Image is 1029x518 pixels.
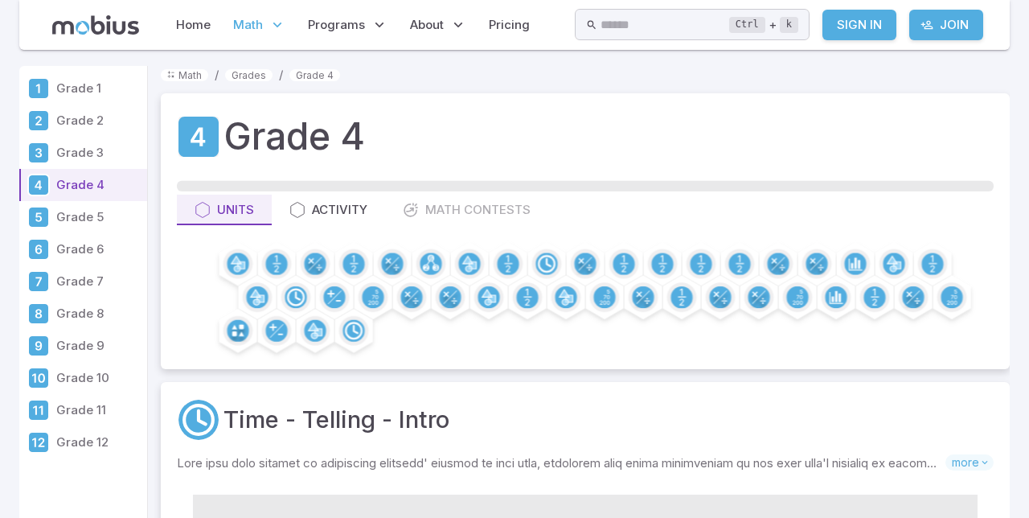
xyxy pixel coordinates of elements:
[161,69,208,81] a: Math
[27,238,50,261] div: Grade 6
[909,10,983,40] a: Join
[56,369,141,387] p: Grade 10
[19,72,147,105] a: Grade 1
[19,298,147,330] a: Grade 8
[223,402,449,438] a: Time - Telling - Intro
[19,426,147,458] a: Grade 12
[56,112,141,129] p: Grade 2
[56,273,141,290] p: Grade 7
[484,6,535,43] a: Pricing
[19,169,147,201] a: Grade 4
[289,69,340,81] a: Grade 4
[27,431,50,454] div: Grade 12
[729,15,798,35] div: +
[233,16,263,34] span: Math
[27,109,50,132] div: Grade 2
[215,66,219,84] li: /
[780,17,798,33] kbd: k
[308,16,365,34] span: Programs
[19,137,147,169] a: Grade 3
[177,398,220,442] a: Time
[27,77,50,100] div: Grade 1
[177,115,220,158] a: Grade 4
[161,66,1010,84] nav: breadcrumb
[223,109,365,164] h1: Grade 4
[19,362,147,394] a: Grade 10
[410,16,444,34] span: About
[19,265,147,298] a: Grade 7
[19,394,147,426] a: Grade 11
[27,206,50,228] div: Grade 5
[56,240,141,258] p: Grade 6
[56,80,141,97] p: Grade 1
[27,367,50,389] div: Grade 10
[171,6,215,43] a: Home
[56,401,141,419] p: Grade 11
[27,399,50,421] div: Grade 11
[195,201,254,219] div: Units
[56,434,141,451] p: Grade 12
[27,335,50,357] div: Grade 9
[289,201,367,219] div: Activity
[56,144,141,162] p: Grade 3
[27,270,50,293] div: Grade 7
[27,174,50,196] div: Grade 4
[56,337,141,355] p: Grade 9
[56,208,141,226] p: Grade 5
[19,330,147,362] a: Grade 9
[19,233,147,265] a: Grade 6
[27,142,50,164] div: Grade 3
[19,201,147,233] a: Grade 5
[225,69,273,81] a: Grades
[27,302,50,325] div: Grade 8
[56,305,141,323] p: Grade 8
[822,10,896,40] a: Sign In
[177,454,945,472] p: Lore ipsu dolo sitamet co adipiscing elitsedd' eiusmod te inci utla, etdolorem aliq enima minimve...
[56,176,141,194] p: Grade 4
[729,17,765,33] kbd: Ctrl
[279,66,283,84] li: /
[19,105,147,137] a: Grade 2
